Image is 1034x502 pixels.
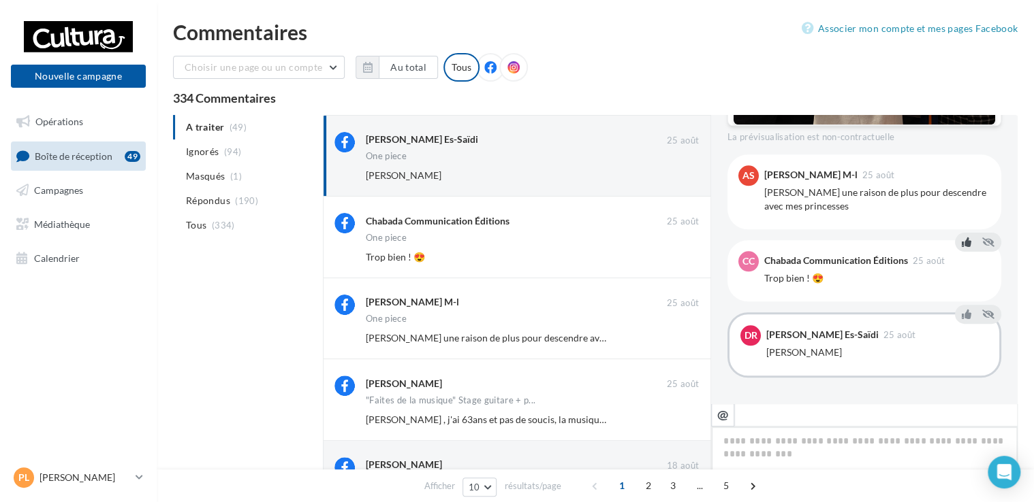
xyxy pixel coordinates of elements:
[862,171,894,180] span: 25 août
[667,378,699,390] span: 25 août
[235,195,258,206] span: (190)
[11,65,146,88] button: Nouvelle campagne
[173,56,345,79] button: Choisir une page ou un compte
[764,271,990,285] div: Trop bien ! 😍
[366,295,459,309] div: [PERSON_NAME] M-l
[366,133,478,146] div: [PERSON_NAME] Es-Saïdi
[212,220,235,231] span: (334)
[638,475,659,497] span: 2
[883,331,915,339] span: 25 août
[662,475,684,497] span: 3
[745,329,757,342] span: DR
[366,233,407,242] div: One piece
[356,56,438,79] button: Au total
[366,251,425,263] span: Trop bien ! 😍
[8,107,148,136] a: Opérations
[366,152,407,161] div: One piece
[173,92,1018,104] div: 334 Commentaires
[173,22,1018,42] div: Commentaires
[366,169,441,181] span: [PERSON_NAME]
[766,330,879,339] div: [PERSON_NAME] Es-Saïdi
[366,314,407,323] div: One piece
[366,458,442,471] div: [PERSON_NAME]
[742,169,755,182] span: AS
[18,471,29,484] span: PL
[35,150,112,161] span: Boîte de réception
[689,475,710,497] span: ...
[611,475,633,497] span: 1
[443,53,480,82] div: Tous
[717,408,729,420] i: @
[366,414,672,425] span: [PERSON_NAME] , j'ai 63ans et pas de soucis, la musique n'a pas d'âge 😀
[185,61,322,73] span: Choisir une page ou un compte
[742,254,755,268] span: CC
[186,169,225,183] span: Masqués
[469,482,480,492] span: 10
[35,116,83,127] span: Opérations
[764,186,990,213] div: [PERSON_NAME] une raison de plus pour descendre avec mes princesses
[34,218,90,230] span: Médiathèque
[504,480,561,492] span: résultats/page
[186,145,219,158] span: Ignorés
[186,218,206,232] span: Tous
[667,460,699,472] span: 18 août
[366,214,510,228] div: Chabada Communication Éditions
[913,256,945,265] span: 25 août
[125,151,140,162] div: 49
[802,20,1018,37] a: Associer mon compte et mes pages Facebook
[11,465,146,490] a: PL [PERSON_NAME]
[366,396,535,405] span: "Faites de la musique" Stage guitare + p...
[8,210,148,239] a: Médiathèque
[711,403,734,426] button: @
[667,216,699,228] span: 25 août
[40,471,130,484] p: [PERSON_NAME]
[8,141,148,171] a: Boîte de réception49
[8,244,148,273] a: Calendrier
[766,346,988,359] div: [PERSON_NAME]
[764,170,858,180] div: [PERSON_NAME] M-l
[366,377,442,390] div: [PERSON_NAME]
[8,176,148,205] a: Campagnes
[230,171,242,182] span: (1)
[727,126,1001,144] div: La prévisualisation est non-contractuelle
[667,135,699,147] span: 25 août
[764,256,908,265] div: Chabada Communication Éditions
[186,194,230,207] span: Répondus
[34,252,80,263] span: Calendrier
[379,56,438,79] button: Au total
[715,475,737,497] span: 5
[988,456,1020,488] div: Open Intercom Messenger
[366,332,674,344] span: [PERSON_NAME] une raison de plus pour descendre avec mes princesses
[424,480,455,492] span: Afficher
[34,184,83,196] span: Campagnes
[224,146,241,157] span: (94)
[463,478,497,497] button: 10
[667,297,699,309] span: 25 août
